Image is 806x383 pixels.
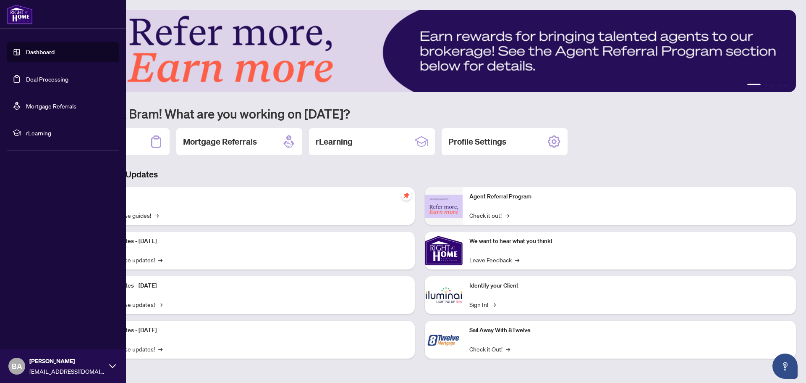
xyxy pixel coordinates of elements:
[448,136,506,148] h2: Profile Settings
[425,195,463,218] img: Agent Referral Program
[777,84,781,87] button: 4
[158,300,162,309] span: →
[88,281,408,291] p: Platform Updates - [DATE]
[26,75,68,83] a: Deal Processing
[425,232,463,269] img: We want to hear what you think!
[506,344,510,354] span: →
[469,255,519,264] a: Leave Feedback→
[747,84,761,87] button: 1
[44,10,796,92] img: Slide 0
[26,48,55,56] a: Dashboard
[401,190,411,201] span: pushpin
[183,136,257,148] h2: Mortgage Referrals
[469,281,789,291] p: Identify your Client
[492,300,496,309] span: →
[784,84,788,87] button: 5
[469,192,789,201] p: Agent Referral Program
[469,344,510,354] a: Check it Out!→
[515,255,519,264] span: →
[425,321,463,359] img: Sail Away With 8Twelve
[7,4,33,24] img: logo
[26,128,113,137] span: rLearning
[29,367,105,376] span: [EMAIL_ADDRESS][DOMAIN_NAME]
[158,255,162,264] span: →
[154,211,159,220] span: →
[764,84,767,87] button: 2
[29,357,105,366] span: [PERSON_NAME]
[26,102,76,110] a: Mortgage Referrals
[44,169,796,180] h3: Brokerage & Industry Updates
[158,344,162,354] span: →
[469,300,496,309] a: Sign In!→
[469,326,789,335] p: Sail Away With 8Twelve
[505,211,509,220] span: →
[772,354,798,379] button: Open asap
[316,136,353,148] h2: rLearning
[771,84,774,87] button: 3
[88,237,408,246] p: Platform Updates - [DATE]
[12,360,22,372] span: BA
[469,211,509,220] a: Check it out!→
[88,192,408,201] p: Self-Help
[469,237,789,246] p: We want to hear what you think!
[425,276,463,314] img: Identify your Client
[44,106,796,122] h1: Welcome back Bram! What are you working on [DATE]?
[88,326,408,335] p: Platform Updates - [DATE]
